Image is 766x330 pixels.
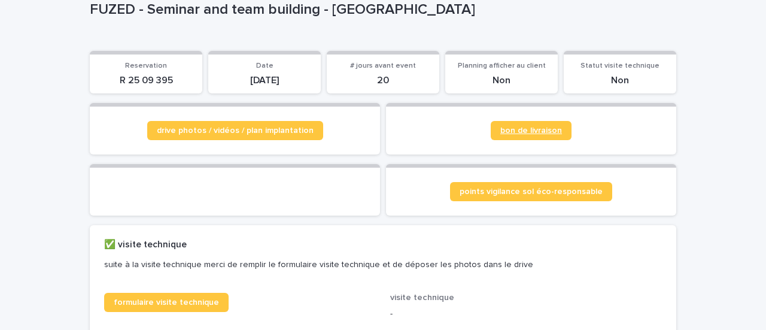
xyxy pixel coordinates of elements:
a: drive photos / vidéos / plan implantation [147,121,323,140]
span: Planning afficher au client [458,62,546,69]
h2: ✅ visite technique [104,240,187,250]
p: suite à la visite technique merci de remplir le formulaire visite technique et de déposer les pho... [104,259,657,270]
p: Non [571,75,669,86]
span: # jours avant event [350,62,416,69]
span: visite technique [390,293,454,302]
span: points vigilance sol éco-responsable [460,187,603,196]
span: drive photos / vidéos / plan implantation [157,126,314,135]
span: Date [256,62,273,69]
span: bon de livraison [500,126,562,135]
span: Reservation [125,62,167,69]
p: Non [452,75,551,86]
a: bon de livraison [491,121,572,140]
p: R 25 09 395 [97,75,195,86]
span: formulaire visite technique [114,298,219,307]
p: 20 [334,75,432,86]
p: FUZED - Seminar and team building - [GEOGRAPHIC_DATA] [90,1,671,19]
a: points vigilance sol éco-responsable [450,182,612,201]
p: [DATE] [215,75,314,86]
p: - [390,308,662,320]
span: Statut visite technique [580,62,659,69]
a: formulaire visite technique [104,293,229,312]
